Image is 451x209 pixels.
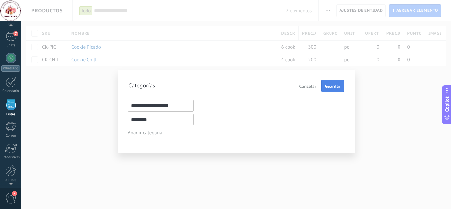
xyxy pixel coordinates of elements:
div: Categorías [128,80,155,92]
button: Guardar [321,80,344,92]
div: Chats [1,43,20,48]
div: Añadir categoria [128,130,189,136]
div: Estadísticas [1,155,20,159]
span: Copilot [444,96,450,112]
span: Cancelar [299,84,316,88]
div: Listas [1,112,20,117]
span: 7 [13,31,18,36]
span: Guardar [325,84,340,88]
span: 2 [12,191,17,196]
button: Cancelar [297,81,319,91]
div: WhatsApp [1,65,20,72]
div: Calendario [1,89,20,93]
div: Correo [1,134,20,138]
